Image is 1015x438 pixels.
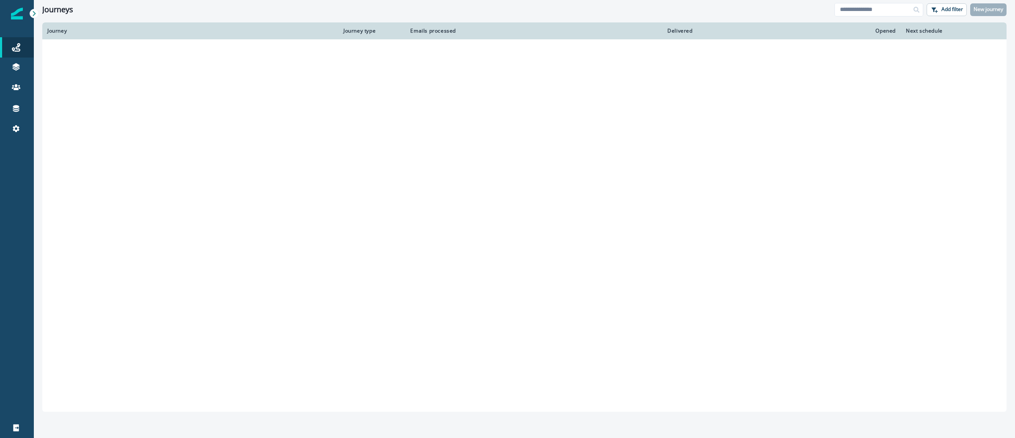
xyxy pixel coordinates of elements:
img: Inflection [11,8,23,19]
p: New journey [974,6,1003,12]
div: Next schedule [906,28,980,34]
div: Emails processed [407,28,456,34]
button: Add filter [927,3,967,16]
div: Delivered [466,28,693,34]
div: Journey [47,28,333,34]
div: Journey type [343,28,397,34]
button: New journey [970,3,1007,16]
div: Opened [703,28,896,34]
h1: Journeys [42,5,73,14]
p: Add filter [941,6,963,12]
